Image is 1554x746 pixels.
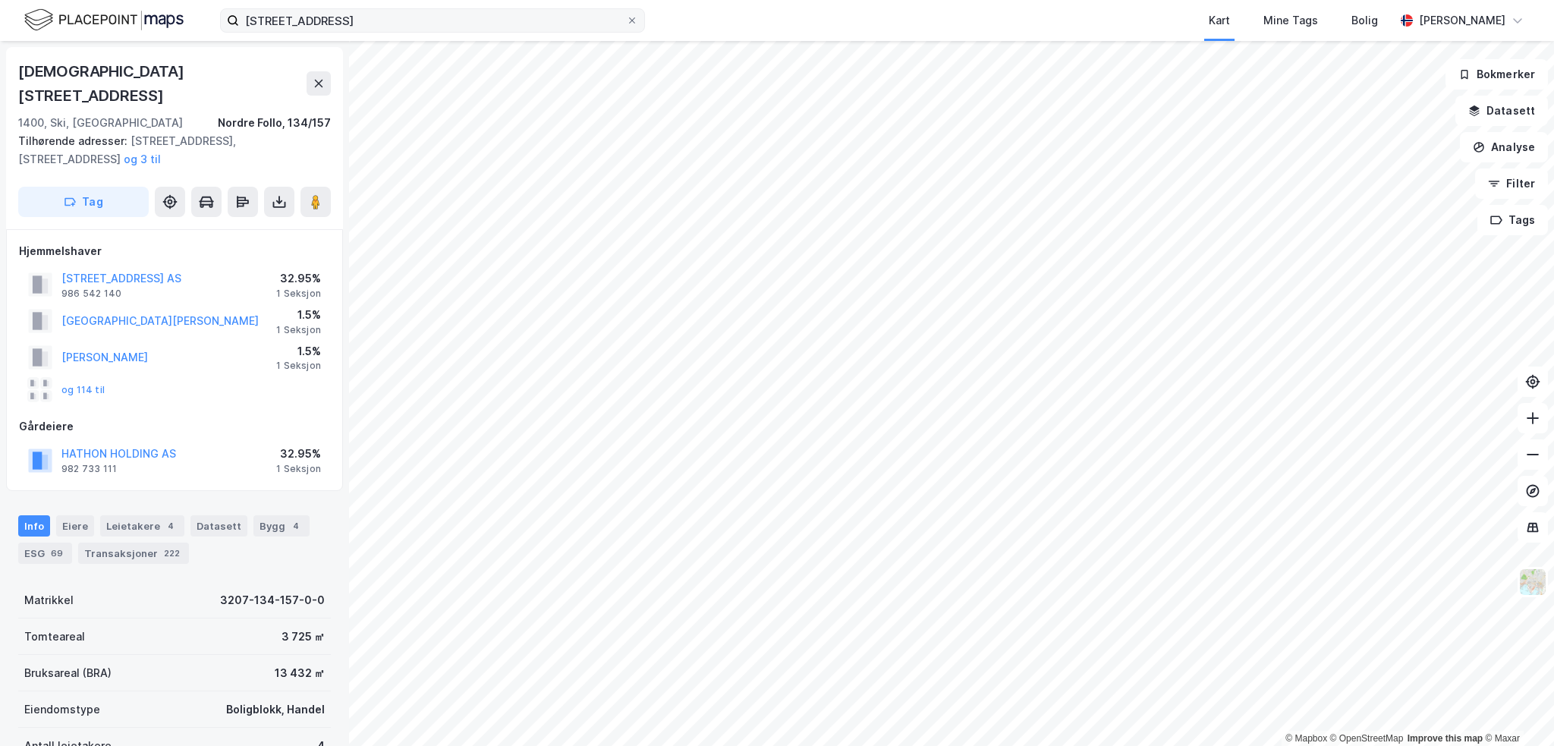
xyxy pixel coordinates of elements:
div: 69 [48,546,66,561]
button: Filter [1475,168,1548,199]
div: Eiere [56,515,94,537]
div: ESG [18,543,72,564]
button: Analyse [1460,132,1548,162]
a: OpenStreetMap [1330,733,1404,744]
div: Boligblokk, Handel [226,700,325,719]
div: Tomteareal [24,628,85,646]
div: 1 Seksjon [276,288,321,300]
div: 3 725 ㎡ [282,628,325,646]
a: Mapbox [1285,733,1327,744]
div: [DEMOGRAPHIC_DATA][STREET_ADDRESS] [18,59,307,108]
img: logo.f888ab2527a4732fd821a326f86c7f29.svg [24,7,184,33]
div: 986 542 140 [61,288,121,300]
button: Tags [1477,205,1548,235]
div: 13 432 ㎡ [275,664,325,682]
div: 1.5% [276,342,321,360]
div: [STREET_ADDRESS], [STREET_ADDRESS] [18,132,319,168]
div: 1 Seksjon [276,324,321,336]
div: 32.95% [276,445,321,463]
div: Datasett [190,515,247,537]
div: 1400, Ski, [GEOGRAPHIC_DATA] [18,114,183,132]
div: Bygg [253,515,310,537]
input: Søk på adresse, matrikkel, gårdeiere, leietakere eller personer [239,9,626,32]
div: Info [18,515,50,537]
iframe: Chat Widget [1478,673,1554,746]
div: Kontrollprogram for chat [1478,673,1554,746]
img: Z [1518,568,1547,596]
button: Tag [18,187,149,217]
div: Kart [1209,11,1230,30]
div: Bruksareal (BRA) [24,664,112,682]
div: 4 [288,518,304,534]
div: Gårdeiere [19,417,330,436]
div: 1 Seksjon [276,360,321,372]
div: 32.95% [276,269,321,288]
div: 982 733 111 [61,463,117,475]
div: 222 [161,546,183,561]
div: 3207-134-157-0-0 [220,591,325,609]
a: Improve this map [1408,733,1483,744]
button: Datasett [1455,96,1548,126]
div: Matrikkel [24,591,74,609]
div: 1.5% [276,306,321,324]
span: Tilhørende adresser: [18,134,131,147]
div: Nordre Follo, 134/157 [218,114,331,132]
div: 1 Seksjon [276,463,321,475]
div: Leietakere [100,515,184,537]
div: 4 [163,518,178,534]
div: Transaksjoner [78,543,189,564]
button: Bokmerker [1445,59,1548,90]
div: Mine Tags [1263,11,1318,30]
div: [PERSON_NAME] [1419,11,1505,30]
div: Bolig [1351,11,1378,30]
div: Eiendomstype [24,700,100,719]
div: Hjemmelshaver [19,242,330,260]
